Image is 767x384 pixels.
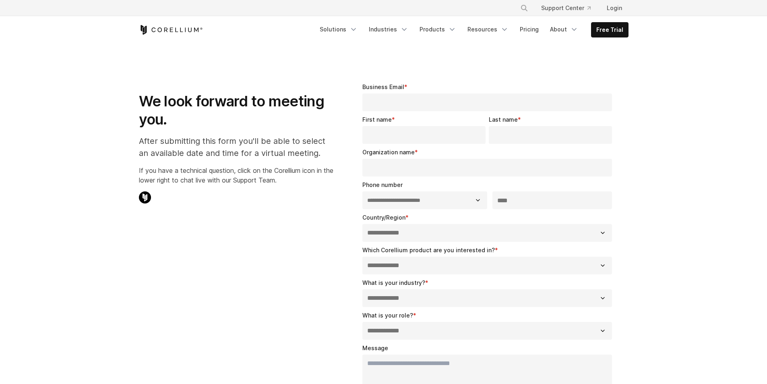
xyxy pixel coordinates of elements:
a: Corellium Home [139,25,203,35]
a: Free Trial [591,23,628,37]
p: After submitting this form you'll be able to select an available date and time for a virtual meet... [139,135,333,159]
span: Country/Region [362,214,405,221]
span: Organization name [362,149,415,156]
a: Products [415,22,461,37]
div: Navigation Menu [511,1,628,15]
a: Login [600,1,628,15]
span: Which Corellium product are you interested in? [362,247,495,253]
span: Last name [489,116,518,123]
span: Phone number [362,181,403,188]
div: Navigation Menu [315,22,628,37]
p: If you have a technical question, click on the Corellium icon in the lower right to chat live wit... [139,166,333,185]
a: About [545,22,583,37]
span: What is your role? [362,312,413,319]
img: Corellium Chat Icon [139,191,151,203]
button: Search [517,1,531,15]
span: Message [362,345,388,351]
a: Support Center [535,1,597,15]
span: First name [362,116,392,123]
a: Resources [463,22,513,37]
a: Solutions [315,22,362,37]
span: Business Email [362,83,404,90]
span: What is your industry? [362,279,425,286]
h1: We look forward to meeting you. [139,92,333,129]
a: Pricing [515,22,544,37]
a: Industries [364,22,413,37]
